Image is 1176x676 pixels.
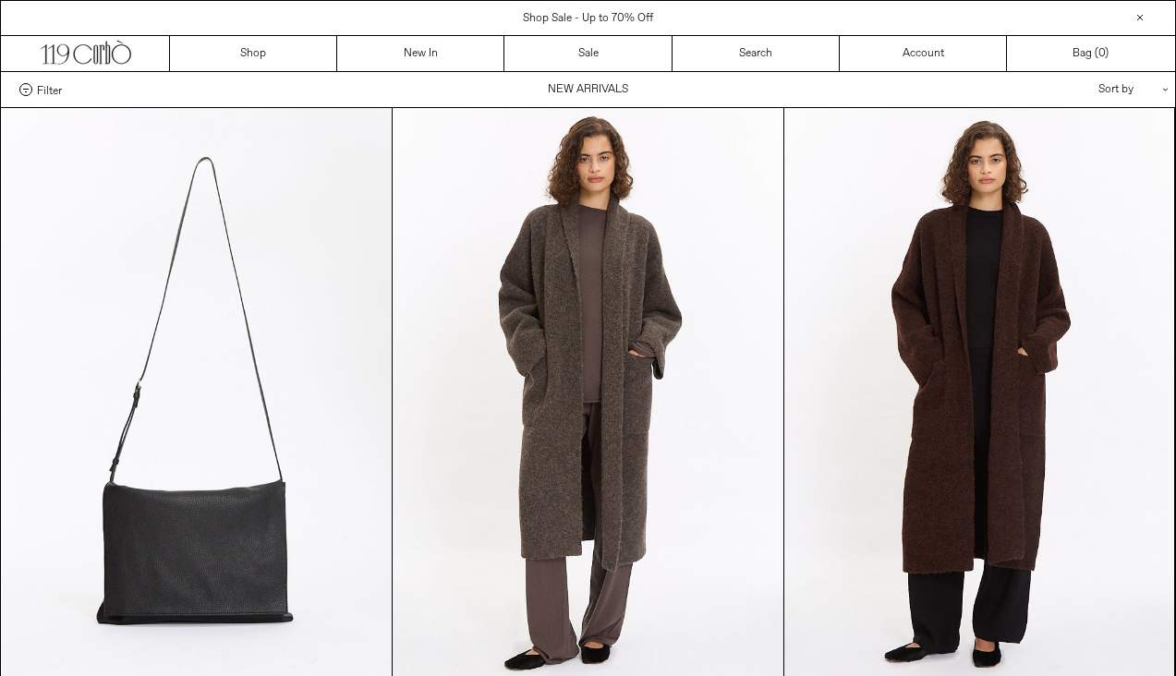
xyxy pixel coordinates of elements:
span: Filter [37,83,62,96]
a: Shop [170,36,337,71]
a: New In [337,36,504,71]
a: Account [840,36,1007,71]
a: Search [673,36,840,71]
a: Shop Sale - Up to 70% Off [523,11,653,26]
div: Sort by [990,72,1157,107]
a: Sale [504,36,672,71]
span: ) [1098,45,1109,62]
a: Bag () [1007,36,1174,71]
span: 0 [1098,46,1105,61]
